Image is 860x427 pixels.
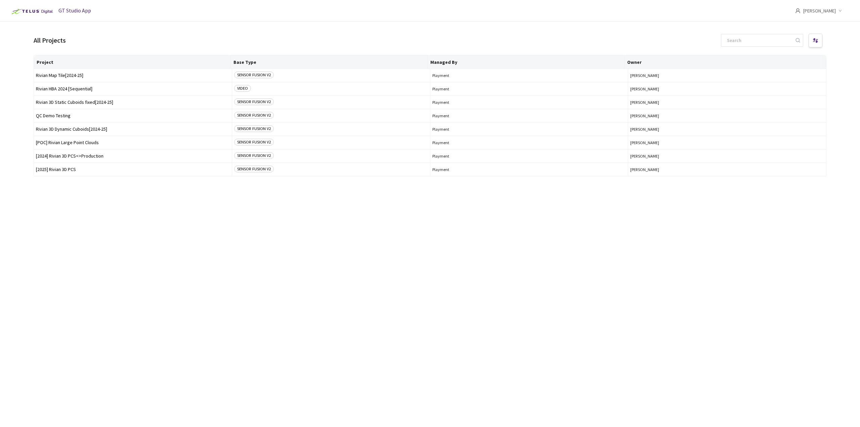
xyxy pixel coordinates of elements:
[625,55,821,69] th: Owner
[723,34,794,46] input: Search
[630,140,824,145] button: [PERSON_NAME]
[234,85,251,92] span: VIDEO
[630,113,824,118] button: [PERSON_NAME]
[428,55,625,69] th: Managed By
[630,127,824,132] button: [PERSON_NAME]
[34,35,66,45] div: All Projects
[432,167,626,172] span: Playment
[795,8,801,13] span: user
[630,100,824,105] button: [PERSON_NAME]
[234,125,274,132] span: SENSOR FUSION V2
[36,86,230,91] span: Rivian HBA 2024 [Sequential]
[432,73,626,78] span: Playment
[34,55,231,69] th: Project
[36,127,230,132] span: Rivian 3D Dynamic Cuboids[2024-25]
[630,154,824,159] button: [PERSON_NAME]
[36,100,230,105] span: Rivian 3D Static Cuboids fixed[2024-25]
[432,100,626,105] span: Playment
[432,127,626,132] span: Playment
[630,167,824,172] button: [PERSON_NAME]
[432,113,626,118] span: Playment
[231,55,428,69] th: Base Type
[432,86,626,91] span: Playment
[838,9,842,12] span: down
[36,113,230,118] span: QC Demo Testing
[630,73,824,78] button: [PERSON_NAME]
[8,6,55,17] img: Telus
[234,166,274,172] span: SENSOR FUSION V2
[234,139,274,145] span: SENSOR FUSION V2
[36,154,230,159] span: [2024] Rivian 3D PCS<>Production
[36,167,230,172] span: [2025] Rivian 3D PCS
[58,7,91,14] span: GT Studio App
[234,98,274,105] span: SENSOR FUSION V2
[630,86,824,91] button: [PERSON_NAME]
[432,140,626,145] span: Playment
[234,152,274,159] span: SENSOR FUSION V2
[234,72,274,78] span: SENSOR FUSION V2
[432,154,626,159] span: Playment
[36,140,230,145] span: [POC] Rivian Large Point Clouds
[36,73,230,78] span: Rivian Map Tile[2024-25]
[234,112,274,119] span: SENSOR FUSION V2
